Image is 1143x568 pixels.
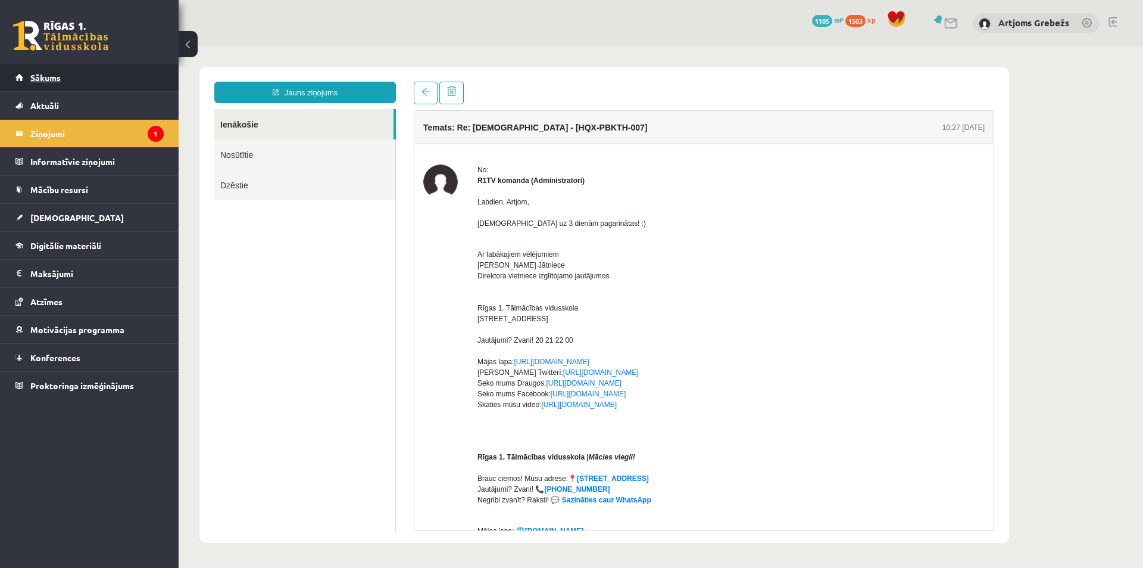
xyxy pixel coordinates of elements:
a: Motivācijas programma [15,316,164,343]
span: Aktuāli [30,100,59,111]
a: 💬 Sazināties caur WhatsApp [372,450,472,458]
p: Ar labākajiem vēlējumiem [PERSON_NAME] Jātniece Direktora vietniece izglītojamo jautājumos Rīgas ... [299,193,806,386]
a: [DOMAIN_NAME] [346,481,405,489]
span: xp [867,15,875,24]
a: Mācību resursi [15,176,164,203]
h4: Temats: Re: [DEMOGRAPHIC_DATA] - [HQX-PBKTH-007] [245,77,469,86]
img: Artjoms Grebežs [979,18,991,30]
strong: Mācies viegli! [410,407,457,415]
legend: Ziņojumi [30,120,164,147]
strong: 📍 [389,429,398,437]
a: [URL][DOMAIN_NAME] [363,355,438,363]
span: 1105 [812,15,832,27]
span: mP [834,15,844,24]
p: Brauc ciemos! Mūsu adrese: Jautājumi? Zvani! 📞 Negribi zvanīt? Raksti! [299,395,806,460]
span: Digitālie materiāli [30,240,101,251]
a: [URL][DOMAIN_NAME] [335,312,411,320]
span: Konferences [30,352,80,363]
span: Proktoringa izmēģinājums [30,380,134,391]
a: Konferences [15,344,164,371]
div: No: [299,119,806,129]
a: Ienākošie [36,63,215,94]
a: Rīgas 1. Tālmācības vidusskola [13,21,108,51]
a: [STREET_ADDRESS] [398,429,470,437]
span: [DEMOGRAPHIC_DATA] [30,212,124,223]
a: Jauns ziņojums [36,36,217,57]
a: [PHONE_NUMBER] [366,439,431,448]
a: Sākums [15,64,164,91]
strong: R1TV komanda (Administratori) [299,131,406,139]
a: [URL][DOMAIN_NAME] [367,333,443,342]
span: Mācību resursi [30,184,88,195]
span: 1503 [845,15,866,27]
a: Maksājumi [15,260,164,287]
a: Atzīmes [15,288,164,315]
a: [URL][DOMAIN_NAME] [372,344,448,352]
strong: Rīgas 1. Tālmācības vidusskola | [299,407,410,415]
legend: Maksājumi [30,260,164,287]
a: [DEMOGRAPHIC_DATA] [15,204,164,231]
a: Proktoringa izmēģinājums [15,372,164,399]
a: Artjoms Grebežs [998,17,1069,29]
span: Motivācijas programma [30,324,124,335]
a: [URL][DOMAIN_NAME] [385,322,460,331]
a: Informatīvie ziņojumi [15,148,164,175]
span: Sākums [30,72,61,83]
a: Nosūtītie [36,94,217,124]
span: Atzīmes [30,296,63,307]
a: 1105 mP [812,15,844,24]
a: Aktuāli [15,92,164,119]
a: 1503 xp [845,15,881,24]
a: Ziņojumi1 [15,120,164,147]
a: Dzēstie [36,124,217,154]
legend: Informatīvie ziņojumi [30,148,164,175]
i: 1 [148,126,164,142]
p: Labdien, Artjom, [DEMOGRAPHIC_DATA] uz 3 dienām pagarinātas! :) [299,151,806,183]
img: R1TV komanda [245,119,279,153]
div: 10:27 [DATE] [764,76,806,87]
p: Mājas lapa: 🌐 [299,469,806,491]
a: Digitālie materiāli [15,232,164,259]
